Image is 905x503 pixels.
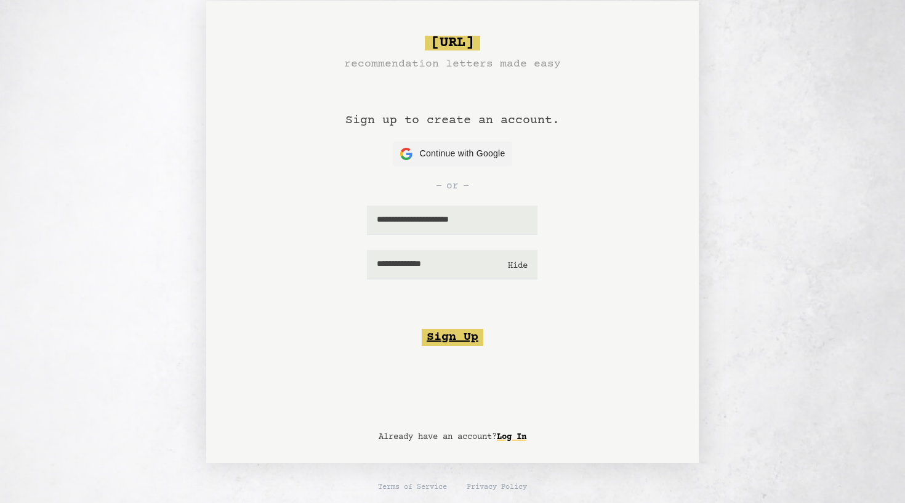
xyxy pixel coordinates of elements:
a: Terms of Service [378,483,447,493]
span: [URL] [425,36,480,50]
h3: recommendation letters made easy [344,55,561,73]
p: Already have an account? [379,431,526,443]
span: Continue with Google [420,147,505,160]
h1: Sign up to create an account. [345,73,560,142]
button: Sign Up [422,329,483,346]
button: Hide [508,260,528,272]
a: Privacy Policy [467,483,527,493]
span: or [446,179,459,193]
button: Continue with Google [393,142,513,166]
a: Log In [497,427,526,447]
